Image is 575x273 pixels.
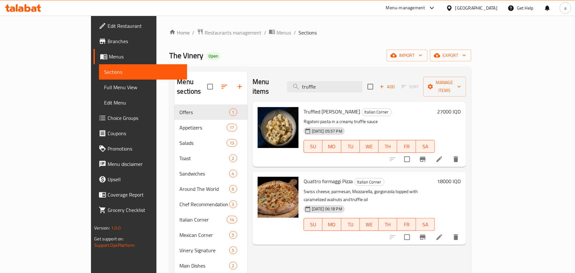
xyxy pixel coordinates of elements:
span: Sandwiches [179,170,229,177]
span: Italian Corner [179,216,227,223]
div: items [229,170,237,177]
span: import [392,51,422,59]
div: items [227,139,237,147]
img: Truffled Rigatoni [258,107,299,148]
span: 5 [230,232,237,238]
div: Open [206,52,221,60]
button: SA [416,218,435,231]
span: Branches [108,37,182,45]
button: delete [448,230,464,245]
div: Salads [179,139,227,147]
span: Menus [109,53,182,60]
span: Full Menu View [104,83,182,91]
span: Chef Recommendation [179,200,229,208]
nav: breadcrumb [169,28,471,37]
a: Full Menu View [99,80,187,95]
div: Around The World6 [174,181,247,197]
div: items [229,154,237,162]
div: items [229,108,237,116]
span: Main Dishes [179,262,229,269]
div: Appetizers17 [174,120,247,135]
span: a [564,4,566,12]
div: items [227,124,237,131]
span: Promotions [108,145,182,152]
span: Select all sections [203,80,217,93]
button: export [430,50,471,61]
span: [DATE] 06:18 PM [309,206,345,212]
div: Sandwiches4 [174,166,247,181]
a: Sections [99,64,187,80]
button: Add [377,82,397,92]
span: Coupons [108,129,182,137]
a: Menu disclaimer [94,156,187,172]
a: Choice Groups [94,110,187,126]
button: MO [322,218,341,231]
a: Support.OpsPlatform [94,241,135,249]
div: items [229,200,237,208]
button: Branch-specific-item [415,152,430,167]
button: Branch-specific-item [415,230,430,245]
button: WE [360,140,379,153]
div: Italian Corner14 [174,212,247,227]
a: Restaurants management [197,28,261,37]
span: 17 [227,125,237,131]
span: Truffled [PERSON_NAME] [304,107,360,116]
span: Edit Restaurant [108,22,182,30]
div: Toast [179,154,229,162]
span: TH [381,220,395,229]
span: SU [306,220,320,229]
span: Restaurants management [205,29,261,36]
div: items [227,216,237,223]
span: [DATE] 05:57 PM [309,128,345,134]
span: Select to update [400,230,414,244]
span: 5 [230,247,237,254]
button: import [387,50,427,61]
span: 3 [230,201,237,207]
a: Menus [94,49,187,64]
button: TU [341,218,360,231]
div: Mexican Corner5 [174,227,247,243]
span: Sections [104,68,182,76]
span: Sections [299,29,317,36]
div: [GEOGRAPHIC_DATA] [455,4,497,12]
button: Add section [232,79,247,94]
span: Select to update [400,152,414,166]
h6: 18000 IQD [437,177,461,186]
button: MO [322,140,341,153]
div: items [229,231,237,239]
span: Manage items [428,79,461,95]
img: Quattro formaggi Pizza [258,177,299,218]
span: Mexican Corner [179,231,229,239]
button: SA [416,140,435,153]
span: FR [400,220,413,229]
span: Menus [276,29,291,36]
div: Toast2 [174,151,247,166]
h2: Menu items [253,77,279,96]
span: TU [344,220,358,229]
a: Edit menu item [435,233,443,241]
span: Around The World [179,185,229,193]
div: Vinery Signature [179,246,229,254]
li: / [264,29,266,36]
p: Rigatoni pasta in a creamy truffle sauce [304,118,435,126]
span: SA [419,220,432,229]
span: WE [362,220,376,229]
span: MO [325,220,339,229]
span: Coverage Report [108,191,182,199]
span: Offers [179,108,229,116]
span: TH [381,142,395,151]
div: Chef Recommendation3 [174,197,247,212]
div: Italian Corner [354,178,384,186]
div: items [229,246,237,254]
button: FR [397,218,416,231]
div: Menu-management [386,4,425,12]
span: WE [362,142,376,151]
li: / [192,29,194,36]
span: MO [325,142,339,151]
span: 13 [227,140,237,146]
